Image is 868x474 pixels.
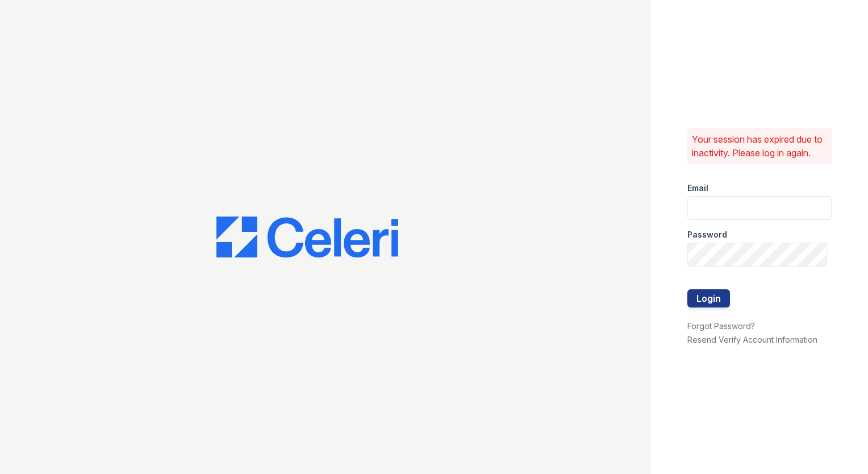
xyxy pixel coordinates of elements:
label: Email [687,182,708,194]
img: CE_Logo_Blue-a8612792a0a2168367f1c8372b55b34899dd931a85d93a1a3d3e32e68fde9ad4.png [216,217,398,257]
a: Resend Verify Account Information [687,335,817,344]
a: Forgot Password? [687,321,755,331]
button: Login [687,289,730,307]
label: Password [687,229,727,240]
p: Your session has expired due to inactivity. Please log in again. [692,132,827,160]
